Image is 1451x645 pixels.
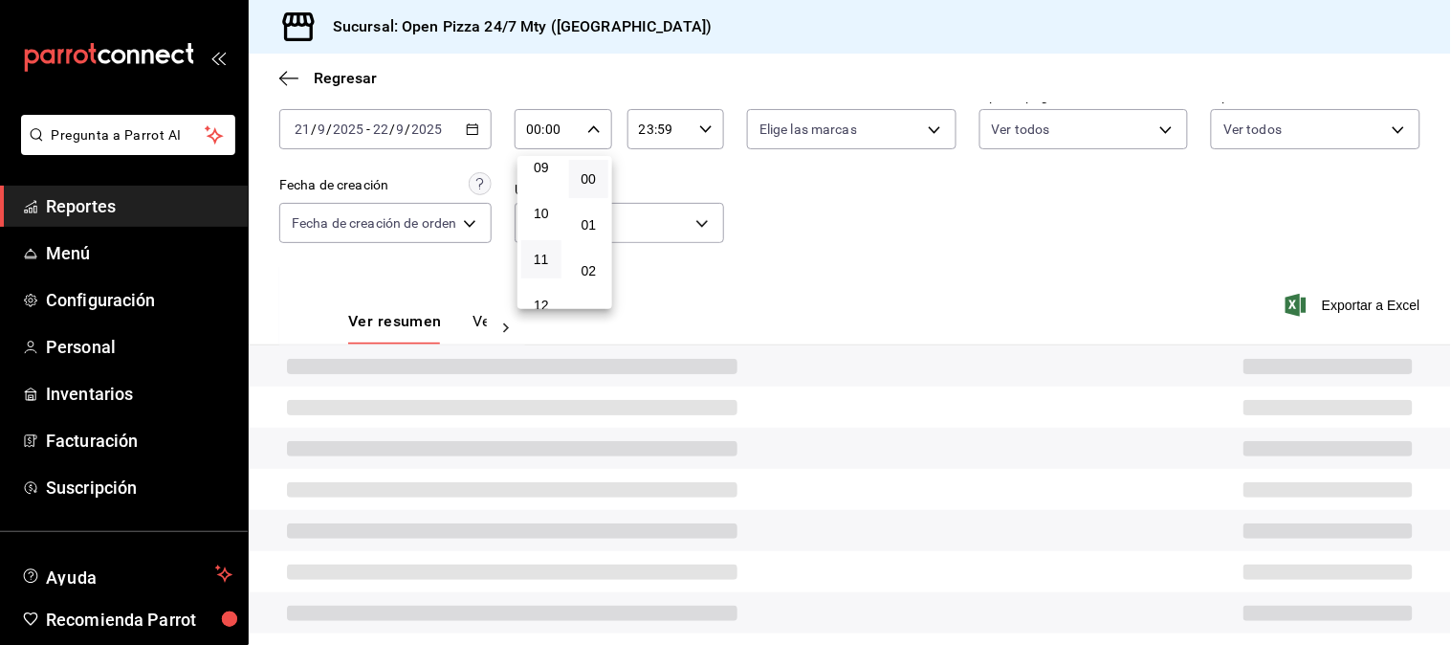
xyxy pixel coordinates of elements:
[581,263,598,278] span: 02
[569,252,609,290] button: 02
[521,240,561,278] button: 11
[581,217,598,233] span: 01
[533,160,550,175] span: 09
[533,252,550,267] span: 11
[521,286,561,324] button: 12
[521,148,561,187] button: 09
[569,160,609,198] button: 00
[533,298,550,313] span: 12
[569,206,609,244] button: 01
[581,171,598,187] span: 00
[521,194,561,233] button: 10
[533,206,550,221] span: 10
